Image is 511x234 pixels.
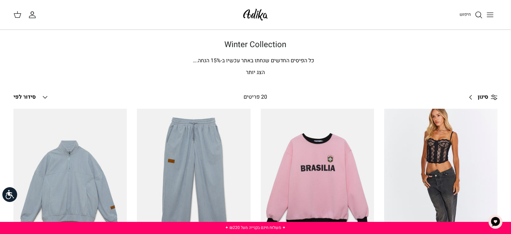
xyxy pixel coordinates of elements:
a: חיפוש [460,11,483,19]
a: החשבון שלי [28,11,39,19]
div: 20 פריטים [198,93,314,102]
span: % הנחה. [193,57,221,65]
button: סידור לפי [13,90,49,105]
span: חיפוש [460,11,471,18]
p: הצג יותר [20,68,491,77]
img: Adika IL [241,7,270,23]
span: סינון [478,93,488,102]
span: 15 [211,57,217,65]
span: סידור לפי [13,93,36,101]
a: סינון [464,89,498,105]
a: ✦ משלוח חינם בקנייה מעל ₪220 ✦ [225,225,286,231]
span: כל הפיסים החדשים שנחתו באתר עכשיו ב- [221,57,315,65]
button: צ'אט [485,212,506,232]
h1: Winter Collection [20,40,491,50]
button: Toggle menu [483,7,498,22]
